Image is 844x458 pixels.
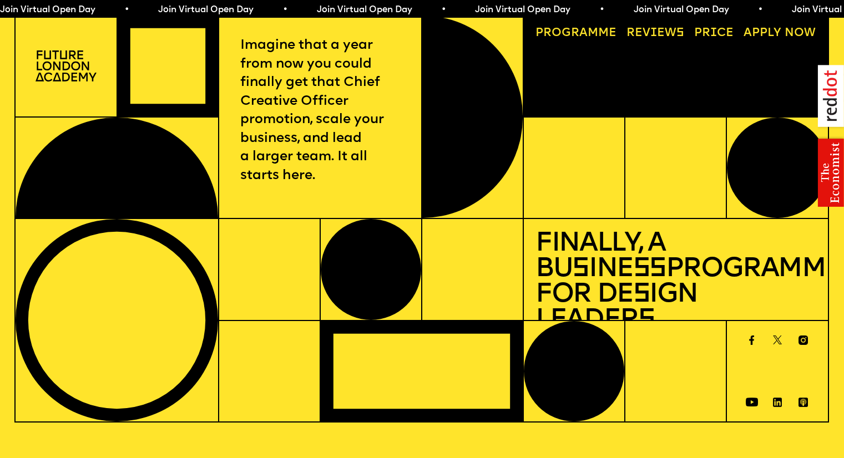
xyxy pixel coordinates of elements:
span: A [744,27,752,39]
span: s [572,256,589,283]
a: Price [689,22,740,45]
a: Programme [530,22,623,45]
a: Reviews [621,22,690,45]
a: Apply now [738,22,822,45]
span: s [638,307,655,334]
p: Imagine that a year from now you could finally get that Chief Creative Officer promotion, scale y... [240,37,400,185]
span: a [579,27,588,39]
span: ss [633,256,666,283]
span: • [758,6,763,14]
span: • [599,6,604,14]
h1: Finally, a Bu ine Programme for De ign Leader [535,231,816,334]
span: s [633,281,650,308]
span: • [124,6,129,14]
span: • [441,6,446,14]
span: • [282,6,287,14]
